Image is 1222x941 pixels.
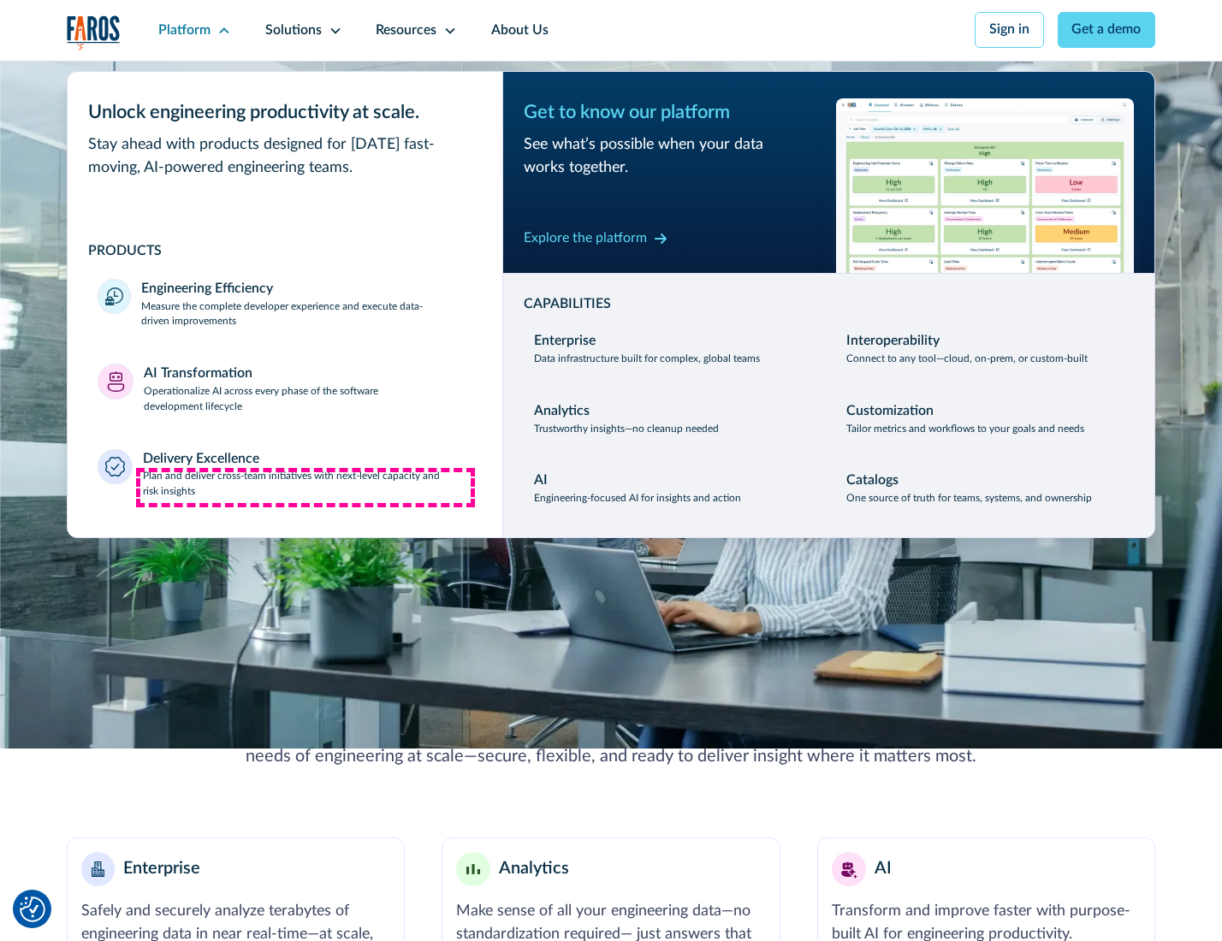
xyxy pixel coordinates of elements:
[846,470,899,491] div: Catalogs
[846,331,940,352] div: Interoperability
[875,856,892,882] div: AI
[1058,12,1156,48] a: Get a demo
[534,352,760,367] p: Data infrastructure built for complex, global teams
[524,228,647,249] div: Explore the platform
[836,461,1135,518] a: CatalogsOne source of truth for teams, systems, and ownership
[123,856,200,882] div: Enterprise
[144,364,252,384] div: AI Transformation
[158,21,211,41] div: Platform
[67,61,1156,538] nav: Platform
[534,401,590,422] div: Analytics
[524,391,822,447] a: AnalyticsTrustworthy insights—no cleanup needed
[143,449,259,470] div: Delivery Excellence
[376,21,436,41] div: Resources
[534,331,596,352] div: Enterprise
[846,401,934,422] div: Customization
[67,15,122,50] img: Logo of the analytics and reporting company Faros.
[141,279,273,299] div: Engineering Efficiency
[88,98,483,127] div: Unlock engineering productivity at scale.
[265,21,322,41] div: Solutions
[524,133,822,180] div: See what’s possible when your data works together.
[88,133,483,180] div: Stay ahead with products designed for [DATE] fast-moving, AI-powered engineering teams.
[524,98,822,127] div: Get to know our platform
[846,422,1084,437] p: Tailor metrics and workflows to your goals and needs
[835,855,862,882] img: AI robot or assistant icon
[20,897,45,922] button: Cookie Settings
[88,439,483,511] a: Delivery ExcellencePlan and deliver cross-team initiatives with next-level capacity and risk insi...
[92,861,105,877] img: Enterprise building blocks or structure icon
[88,353,483,425] a: AI TransformationOperationalize AI across every phase of the software development lifecycle
[88,241,483,262] div: PRODUCTS
[836,391,1135,447] a: CustomizationTailor metrics and workflows to your goals and needs
[144,384,472,415] p: Operationalize AI across every phase of the software development lifecycle
[846,352,1088,367] p: Connect to any tool—cloud, on-prem, or custom-built
[534,422,719,437] p: Trustworthy insights—no cleanup needed
[67,15,122,50] a: home
[534,470,548,491] div: AI
[534,491,741,506] p: Engineering-focused AI for insights and action
[88,269,483,340] a: Engineering EfficiencyMeasure the complete developer experience and execute data-driven improvements
[836,321,1135,377] a: InteroperabilityConnect to any tool—cloud, on-prem, or custom-built
[524,321,822,377] a: EnterpriseData infrastructure built for complex, global teams
[846,491,1092,506] p: One source of truth for teams, systems, and ownership
[20,897,45,922] img: Revisit consent button
[466,864,480,875] img: Minimalist bar chart analytics icon
[143,469,472,500] p: Plan and deliver cross-team initiatives with next-level capacity and risk insights
[524,225,667,252] a: Explore the platform
[141,299,472,330] p: Measure the complete developer experience and execute data-driven improvements
[499,856,569,882] div: Analytics
[524,461,822,518] a: AIEngineering-focused AI for insights and action
[836,98,1135,272] img: Workflow productivity trends heatmap chart
[975,12,1044,48] a: Sign in
[524,294,1135,315] div: CAPABILITIES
